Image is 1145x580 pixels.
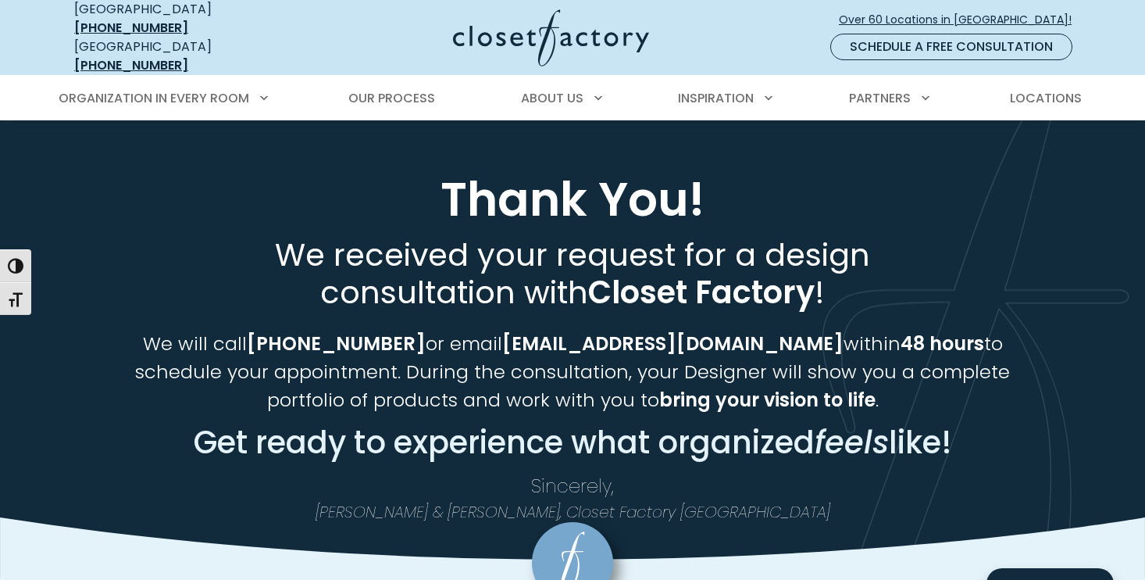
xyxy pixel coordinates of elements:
strong: [EMAIL_ADDRESS][DOMAIN_NAME] [502,331,844,356]
nav: Primary Menu [48,77,1097,120]
span: Sincerely, [531,473,614,499]
span: We will call or email within to schedule your appointment. During the consultation, your Designer... [135,331,1010,413]
strong: 48 hours [901,331,984,356]
h1: Thank You! [71,170,1074,230]
span: Our Process [348,89,435,107]
a: [PHONE_NUMBER] [74,56,188,74]
em: [PERSON_NAME] & [PERSON_NAME], Closet Factory [GEOGRAPHIC_DATA] [316,501,830,523]
span: About Us [521,89,583,107]
span: Over 60 Locations in [GEOGRAPHIC_DATA]! [839,12,1084,28]
span: Get ready to experience what organized like! [194,421,952,464]
span: Organization in Every Room [59,89,249,107]
img: Closet Factory Logo [453,9,649,66]
span: Inspiration [678,89,754,107]
em: feels [815,421,889,464]
span: Partners [849,89,911,107]
a: Schedule a Free Consultation [830,34,1072,60]
span: We received your request for a design consultation with ! [275,233,870,314]
strong: Closet Factory [588,270,815,314]
a: [PHONE_NUMBER] [74,19,188,37]
span: Locations [1010,89,1082,107]
strong: bring your vision to life [659,387,876,413]
strong: [PHONE_NUMBER] [247,331,426,356]
a: Over 60 Locations in [GEOGRAPHIC_DATA]! [838,6,1085,34]
div: [GEOGRAPHIC_DATA] [74,38,301,75]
